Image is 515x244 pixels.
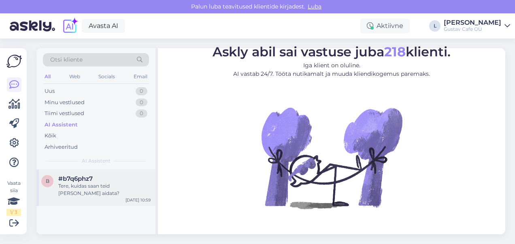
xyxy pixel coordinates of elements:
div: Tere, kuidas saan teid [PERSON_NAME] aidata? [58,182,151,197]
img: explore-ai [62,17,79,34]
a: [PERSON_NAME]Gustav Cafe OÜ [444,19,510,32]
div: Arhiveeritud [45,143,78,151]
div: AI Assistent [45,121,78,129]
span: Luba [305,3,324,10]
div: 1 / 3 [6,209,21,216]
img: No Chat active [259,85,404,231]
div: Uus [45,87,55,95]
div: Aktiivne [360,19,410,33]
div: 0 [136,87,147,95]
span: Askly abil sai vastuse juba klienti. [213,44,451,60]
div: [PERSON_NAME] [444,19,501,26]
div: 0 [136,98,147,107]
div: Minu vestlused [45,98,85,107]
div: Socials [97,71,117,82]
span: #b7q6phz7 [58,175,93,182]
div: Email [132,71,149,82]
span: AI Assistent [82,157,111,165]
span: b [46,178,49,184]
div: [DATE] 10:59 [126,197,151,203]
img: Askly Logo [6,55,22,68]
div: L [429,20,441,32]
div: Vaata siia [6,180,21,216]
div: Tiimi vestlused [45,109,84,118]
div: Gustav Cafe OÜ [444,26,501,32]
div: Kõik [45,132,56,140]
a: Avasta AI [82,19,125,33]
p: Iga klient on oluline. AI vastab 24/7. Tööta nutikamalt ja muuda kliendikogemus paremaks. [213,61,451,78]
div: All [43,71,52,82]
span: Otsi kliente [50,56,83,64]
b: 218 [384,44,406,60]
div: 0 [136,109,147,118]
div: Web [68,71,82,82]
